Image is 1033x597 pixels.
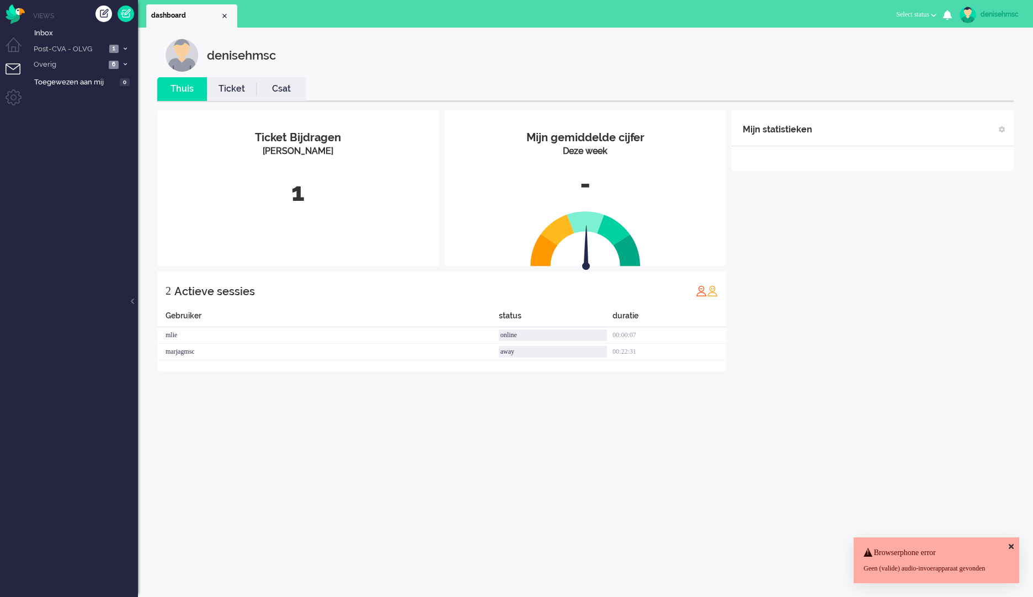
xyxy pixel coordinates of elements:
[32,44,106,55] span: Post-CVA - OLVG
[6,7,25,15] a: Omnidesk
[890,7,943,23] button: Select status
[981,9,1022,20] div: denisehmsc
[166,174,431,211] div: 1
[207,39,276,72] div: denisehmsc
[207,83,257,95] a: Ticket
[957,7,1022,23] a: denisehmsc
[95,6,112,22] div: Creëer ticket
[109,61,119,69] span: 6
[34,28,138,39] span: Inbox
[613,344,726,360] div: 00:22:31
[696,285,707,296] img: profile_red.svg
[32,60,105,70] span: Overig
[960,7,976,23] img: avatar
[530,211,641,266] img: semi_circle.svg
[499,346,607,358] div: away
[890,3,943,28] li: Select status
[109,45,119,53] span: 1
[118,6,134,22] a: Quick Ticket
[174,280,255,302] div: Actieve sessies
[33,11,138,20] li: Views
[562,225,610,273] img: arrow.svg
[6,38,30,62] li: Dashboard menu
[166,280,171,302] div: 2
[453,145,718,158] div: Deze week
[157,327,499,344] div: mlie
[120,78,130,87] span: 0
[166,145,431,158] div: [PERSON_NAME]
[613,327,726,344] div: 00:00:07
[157,83,207,95] a: Thuis
[32,76,138,88] a: Toegewezen aan mij 0
[6,63,30,88] li: Tickets menu
[499,310,613,327] div: status
[32,26,138,39] a: Inbox
[151,11,220,20] span: dashboard
[499,329,607,341] div: online
[34,77,116,88] span: Toegewezen aan mij
[613,310,726,327] div: duratie
[896,10,929,18] span: Select status
[864,564,1009,573] div: Geen (valide) audio-invoerapparaat gevonden
[6,89,30,114] li: Admin menu
[207,77,257,101] li: Ticket
[146,4,237,28] li: Dashboard
[257,83,306,95] a: Csat
[157,77,207,101] li: Thuis
[166,39,199,72] img: customer.svg
[257,77,306,101] li: Csat
[220,12,229,20] div: Close tab
[453,166,718,202] div: -
[166,130,431,146] div: Ticket Bijdragen
[157,310,499,327] div: Gebruiker
[864,548,1009,557] h4: Browserphone error
[743,119,812,141] div: Mijn statistieken
[707,285,718,296] img: profile_orange.svg
[6,4,25,24] img: flow_omnibird.svg
[453,130,718,146] div: Mijn gemiddelde cijfer
[157,344,499,360] div: marjagmsc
